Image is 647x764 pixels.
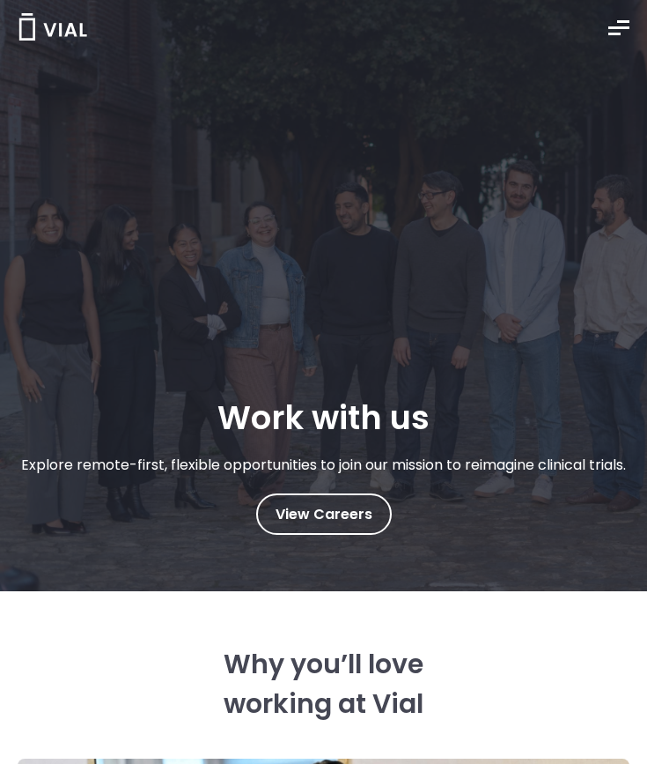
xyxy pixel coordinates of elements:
p: Explore remote-first, flexible opportunities to join our mission to reimagine clinical trials. [21,455,626,476]
span: View Careers [276,503,372,526]
button: Essential Addons Toggle Menu [595,6,643,50]
h3: Why you’ll love working at Vial [192,644,456,723]
img: Vial Logo [18,13,88,41]
a: View Careers [256,493,392,535]
h1: Work with us [217,398,430,437]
